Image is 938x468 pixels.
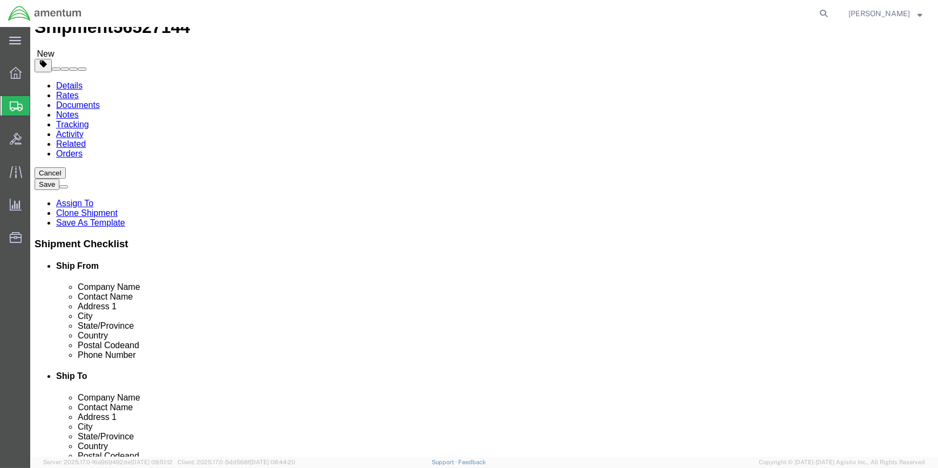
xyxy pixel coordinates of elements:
[8,5,82,22] img: logo
[30,27,938,457] iframe: FS Legacy Container
[178,459,295,465] span: Client: 2025.17.0-5dd568f
[43,459,173,465] span: Server: 2025.17.0-16a969492de
[250,459,295,465] span: [DATE] 08:44:20
[432,459,459,465] a: Support
[848,7,923,20] button: [PERSON_NAME]
[848,8,910,19] span: Donald Frederiksen
[131,459,173,465] span: [DATE] 09:51:12
[458,459,486,465] a: Feedback
[759,458,925,467] span: Copyright © [DATE]-[DATE] Agistix Inc., All Rights Reserved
